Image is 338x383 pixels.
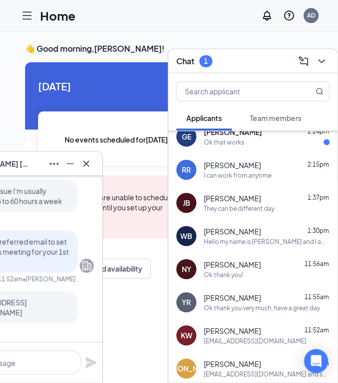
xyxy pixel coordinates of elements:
svg: Company [81,260,93,272]
div: [EMAIL_ADDRESS][DOMAIN_NAME] and sounds good I'll keep and eye out for it [204,370,329,378]
span: [PERSON_NAME] [204,127,262,137]
span: [PERSON_NAME] [204,359,261,369]
span: 2:15pm [307,161,329,168]
span: [PERSON_NAME] [204,293,261,303]
svg: ChevronDown [315,55,327,67]
input: Search applicant [177,82,295,101]
div: YR [182,297,191,307]
div: Applicants are unable to schedule interviews until you set up your availability. [64,191,188,222]
span: Applicants [186,113,222,122]
svg: Cross [80,158,92,170]
span: [PERSON_NAME] [204,193,261,203]
span: 1:30pm [307,227,329,234]
div: I can work from anytime [204,171,271,180]
button: ChevronDown [313,53,329,69]
div: Ok thank you! [204,271,243,279]
span: [PERSON_NAME] [204,326,261,336]
span: 11:56am [304,260,329,268]
span: [PERSON_NAME] [204,160,261,170]
div: 1 [204,57,208,65]
svg: ComposeMessage [297,55,309,67]
svg: MagnifyingGlass [315,87,323,95]
div: They can be different day [204,204,274,213]
h1: Home [40,7,76,24]
svg: Ellipses [48,158,60,170]
div: [EMAIL_ADDRESS][DOMAIN_NAME] [204,337,306,345]
div: NY [182,264,191,274]
div: RR [182,165,191,175]
div: Ok thank you very much, have a great day [204,304,320,312]
span: 2:24pm [307,127,329,135]
div: GE [182,132,191,142]
span: • [PERSON_NAME] [23,275,76,283]
button: Add availability [84,259,151,279]
div: AD [307,11,315,20]
span: 11:52am [304,326,329,334]
button: Cross [78,156,94,172]
button: Minimize [62,156,78,172]
button: ComposeMessage [295,53,311,69]
svg: Notifications [261,10,273,22]
svg: Plane [85,356,97,368]
div: Open Intercom Messenger [304,349,328,373]
span: [PERSON_NAME] [204,226,261,236]
button: Ellipses [46,156,62,172]
svg: Minimize [64,158,76,170]
div: KW [181,330,192,340]
span: No events scheduled for [DATE] . [65,134,170,145]
svg: Hamburger [21,10,33,22]
h3: 👋 Good morning, [PERSON_NAME] ! [25,43,313,54]
span: 1:37pm [307,194,329,201]
div: Ok that works [204,138,244,147]
div: WB [180,231,192,241]
span: [DATE] [38,78,196,94]
span: 11:55am [304,293,329,301]
div: [PERSON_NAME] [157,363,215,373]
svg: QuestionInfo [283,10,295,22]
div: JB [183,198,190,208]
span: Team members [250,113,301,122]
div: Hello my name is [PERSON_NAME] and I am the District Manager. Could you please tell me some infor... [204,237,329,246]
h3: Chat [176,56,194,67]
span: [PERSON_NAME] [204,260,261,270]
